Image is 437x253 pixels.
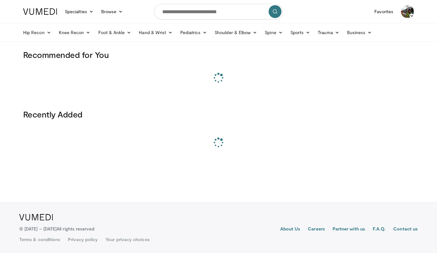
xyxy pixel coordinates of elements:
[55,26,94,39] a: Knee Recon
[393,226,418,233] a: Contact us
[23,50,414,60] h3: Recommended for You
[308,226,325,233] a: Careers
[287,26,314,39] a: Sports
[19,226,94,232] p: © [DATE] – [DATE]
[94,26,135,39] a: Foot & Ankle
[19,26,55,39] a: Hip Recon
[176,26,211,39] a: Pediatrics
[401,5,414,18] img: Avatar
[19,236,60,243] a: Terms & conditions
[57,226,94,231] span: All rights reserved
[23,8,57,15] img: VuMedi Logo
[105,236,149,243] a: Your privacy choices
[68,236,98,243] a: Privacy policy
[373,226,386,233] a: F.A.Q.
[370,5,397,18] a: Favorites
[261,26,286,39] a: Spine
[97,5,127,18] a: Browse
[23,109,414,119] h3: Recently Added
[61,5,97,18] a: Specialties
[135,26,176,39] a: Hand & Wrist
[333,226,365,233] a: Partner with us
[280,226,300,233] a: About Us
[314,26,343,39] a: Trauma
[154,4,283,19] input: Search topics, interventions
[343,26,376,39] a: Business
[211,26,261,39] a: Shoulder & Elbow
[19,214,53,220] img: VuMedi Logo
